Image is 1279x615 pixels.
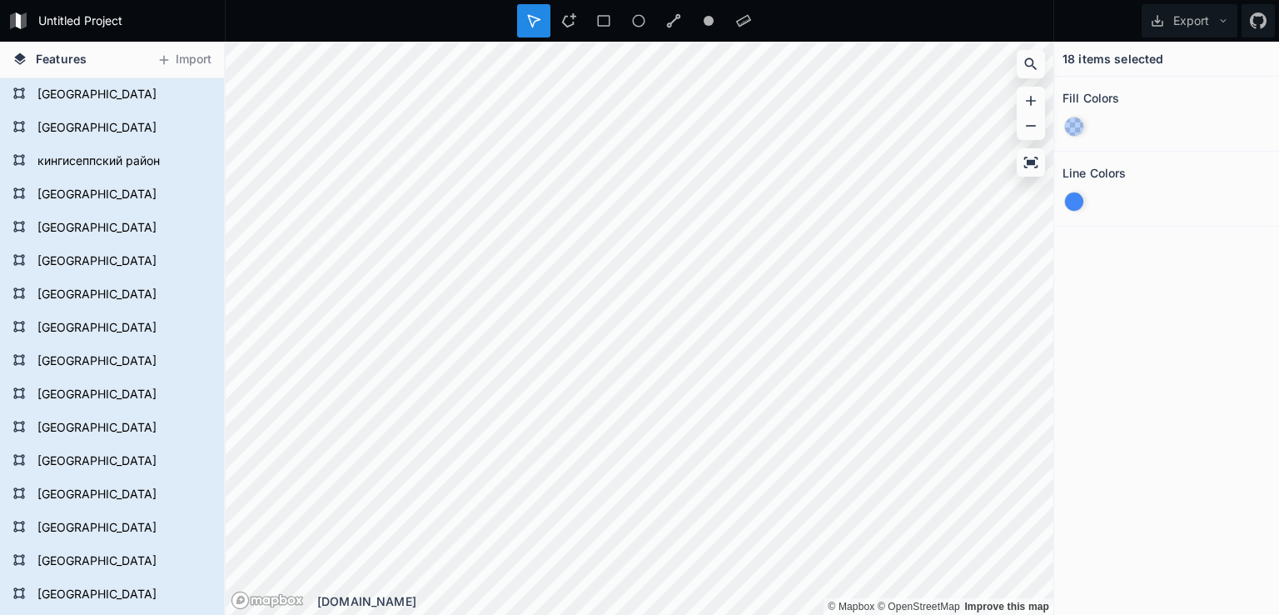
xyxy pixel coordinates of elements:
[148,47,220,73] button: Import
[1063,160,1127,186] h2: Line Colors
[878,601,960,612] a: OpenStreetMap
[828,601,874,612] a: Mapbox
[317,592,1053,610] div: [DOMAIN_NAME]
[1142,4,1237,37] button: Export
[1063,50,1163,67] h4: 18 items selected
[964,601,1049,612] a: Map feedback
[231,591,304,610] a: Mapbox logo
[36,50,87,67] span: Features
[1063,85,1120,111] h2: Fill Colors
